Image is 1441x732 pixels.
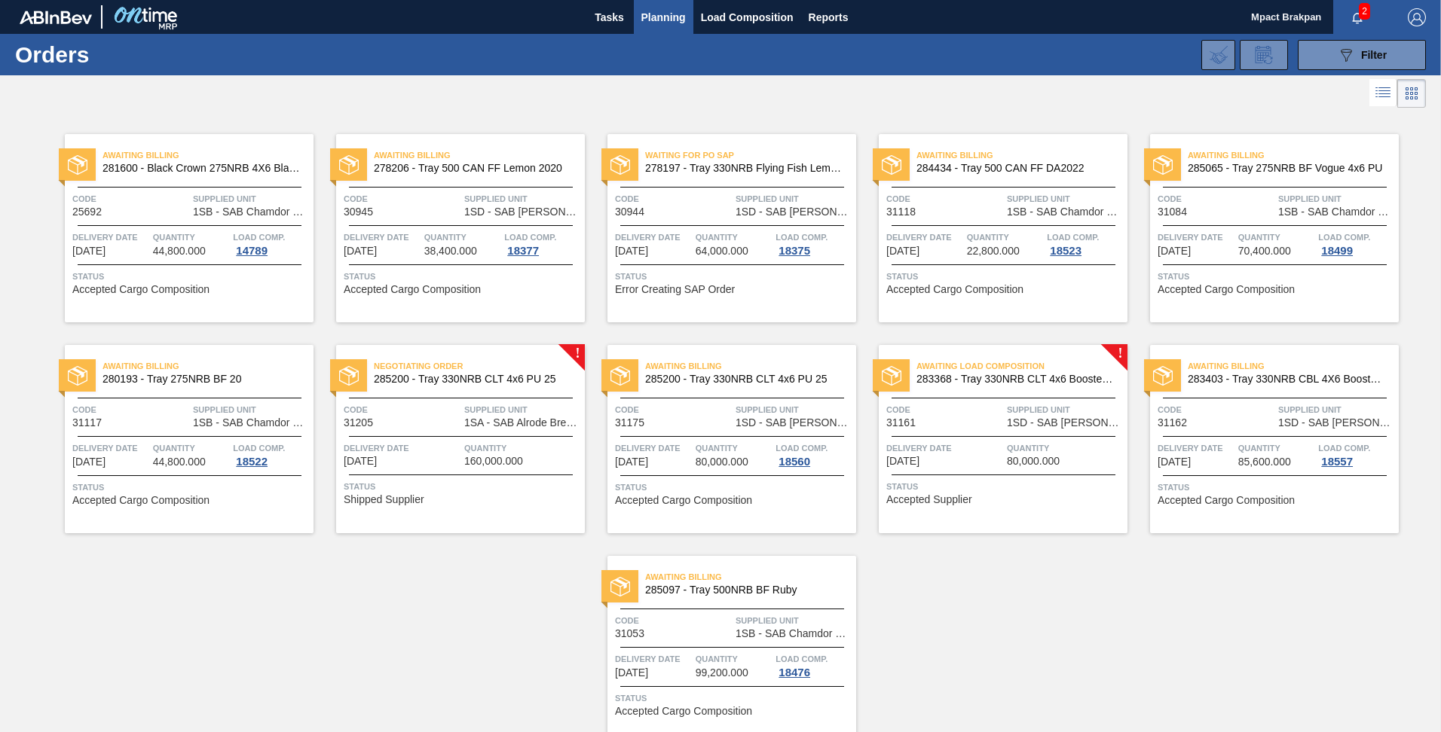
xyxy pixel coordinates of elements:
[1007,206,1124,218] span: 1SB - SAB Chamdor Brewery
[593,8,626,26] span: Tasks
[374,374,573,385] span: 285200 - Tray 330NRB CLT 4x6 PU 25
[615,651,692,666] span: Delivery Date
[776,441,852,468] a: Load Comp.18560
[1359,3,1370,20] span: 2
[1278,417,1395,429] span: 1SD - SAB Rosslyn Brewery
[736,191,852,206] span: Supplied Unit
[886,269,1124,284] span: Status
[339,366,359,386] img: status
[504,230,556,245] span: Load Comp.
[1188,148,1399,163] span: Awaiting Billing
[886,441,1003,456] span: Delivery Date
[1158,191,1274,206] span: Code
[916,374,1115,385] span: 283368 - Tray 330NRB CLT 4x6 Booster 1 V2
[967,246,1020,257] span: 22,800.000
[1318,441,1395,468] a: Load Comp.18557
[1047,230,1124,257] a: Load Comp.18523
[776,230,828,245] span: Load Comp.
[464,402,581,417] span: Supplied Unit
[696,667,748,679] span: 99,200.000
[585,345,856,533] a: statusAwaiting Billing285200 - Tray 330NRB CLT 4x6 PU 25Code31175Supplied Unit1SD - SAB [PERSON_N...
[615,667,648,679] span: 09/02/2025
[464,417,581,429] span: 1SA - SAB Alrode Brewery
[344,230,421,245] span: Delivery Date
[1047,245,1085,257] div: 18523
[696,651,773,666] span: Quantity
[464,206,581,218] span: 1SD - SAB Rosslyn Brewery
[504,245,542,257] div: 18377
[610,577,630,596] img: status
[193,402,310,417] span: Supplied Unit
[1318,230,1395,257] a: Load Comp.18499
[374,163,573,174] span: 278206 - Tray 500 CAN FF Lemon 2020
[1153,366,1173,386] img: status
[776,456,813,468] div: 18560
[1278,191,1395,206] span: Supplied Unit
[776,666,813,679] div: 18476
[1238,441,1315,456] span: Quantity
[1007,191,1124,206] span: Supplied Unit
[641,8,686,26] span: Planning
[102,358,314,374] span: Awaiting Billing
[1408,8,1426,26] img: Logout
[615,191,732,206] span: Code
[1188,163,1387,174] span: 285065 - Tray 275NRB BF Vogue 4x6 PU
[886,284,1023,295] span: Accepted Cargo Composition
[736,206,852,218] span: 1SD - SAB Rosslyn Brewery
[916,148,1127,163] span: Awaiting Billing
[1318,245,1356,257] div: 18499
[1188,358,1399,374] span: Awaiting Billing
[344,494,424,505] span: Shipped Supplier
[1158,441,1234,456] span: Delivery Date
[314,345,585,533] a: !statusNegotiating Order285200 - Tray 330NRB CLT 4x6 PU 25Code31205Supplied Unit1SA - SAB Alrode ...
[615,441,692,456] span: Delivery Date
[15,46,240,63] h1: Orders
[696,456,748,468] span: 80,000.000
[886,479,1124,494] span: Status
[615,246,648,257] span: 08/24/2025
[696,246,748,257] span: 64,000.000
[1238,230,1315,245] span: Quantity
[1007,441,1124,456] span: Quantity
[967,230,1044,245] span: Quantity
[882,155,901,175] img: status
[193,417,310,429] span: 1SB - SAB Chamdor Brewery
[344,269,581,284] span: Status
[339,155,359,175] img: status
[615,613,732,628] span: Code
[856,345,1127,533] a: !statusAwaiting Load Composition283368 - Tray 330NRB CLT 4x6 Booster 1 V2Code31161Supplied Unit1S...
[615,230,692,245] span: Delivery Date
[645,148,856,163] span: Waiting for PO SAP
[1158,456,1191,468] span: 09/02/2025
[1397,79,1426,108] div: Card Vision
[701,8,794,26] span: Load Composition
[72,441,149,456] span: Delivery Date
[1158,417,1187,429] span: 31162
[645,163,844,174] span: 278197 - Tray 330NRB Flying Fish Lemon (2020)
[424,246,477,257] span: 38,400.000
[610,155,630,175] img: status
[1158,269,1395,284] span: Status
[882,366,901,386] img: status
[1298,40,1426,70] button: Filter
[344,246,377,257] span: 08/22/2025
[645,569,856,584] span: Awaiting Billing
[344,284,481,295] span: Accepted Cargo Composition
[886,206,916,218] span: 31118
[1318,456,1356,468] div: 18557
[1127,134,1399,322] a: statusAwaiting Billing285065 - Tray 275NRB BF Vogue 4x6 PUCode31084Supplied Unit1SB - SAB Chamdor...
[344,206,373,218] span: 30945
[153,456,206,468] span: 44,800.000
[233,230,310,257] a: Load Comp.14789
[645,358,856,374] span: Awaiting Billing
[233,441,310,468] a: Load Comp.18522
[20,11,92,24] img: TNhmsLtSVTkK8tSr43FrP2fwEKptu5GPRR3wAAAABJRU5ErkJggg==
[776,651,828,666] span: Load Comp.
[1158,206,1187,218] span: 31084
[736,613,852,628] span: Supplied Unit
[615,417,644,429] span: 31175
[153,441,230,456] span: Quantity
[886,191,1003,206] span: Code
[610,366,630,386] img: status
[344,191,460,206] span: Code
